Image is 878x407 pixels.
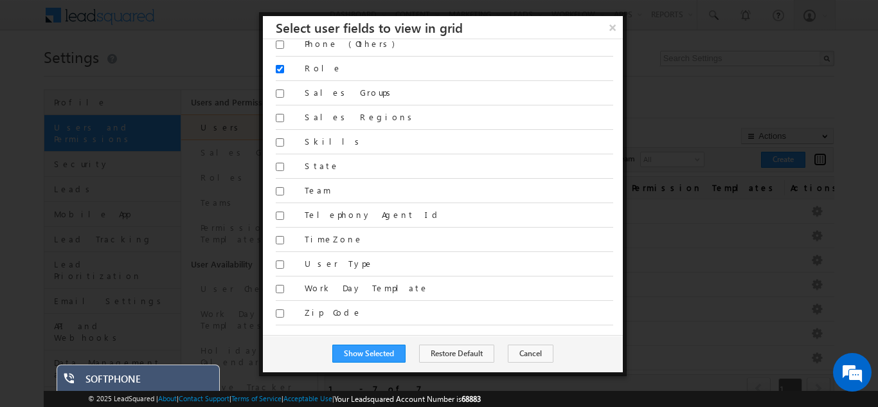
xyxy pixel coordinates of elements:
[508,345,553,363] button: Cancel
[305,136,613,147] label: Skills
[88,393,481,405] span: © 2025 LeadSquared | | | | |
[461,394,481,404] span: 68883
[305,258,613,269] label: User Type
[602,16,623,39] button: ×
[305,87,613,98] label: Sales Groups
[276,260,284,269] input: Select/Unselect Column
[276,41,284,49] input: Select/Unselect Column
[276,163,284,171] input: Select/Unselect Column
[276,16,623,39] h3: Select user fields to view in grid
[276,114,284,122] input: Select/Unselect Column
[175,316,233,333] em: Start Chat
[67,68,216,84] div: Chat with us now
[179,394,229,402] a: Contact Support
[276,138,284,147] input: Select/Unselect Column
[305,185,613,196] label: Team
[305,111,613,123] label: Sales Regions
[305,282,613,294] label: Work Day Template
[276,309,284,318] input: Select/Unselect Column
[276,187,284,195] input: Select/Unselect Column
[305,38,613,50] label: Phone (Others)
[276,285,284,293] input: Select/Unselect Column
[17,119,235,305] textarea: Type your message and hit 'Enter'
[231,394,282,402] a: Terms of Service
[305,209,613,221] label: Telephony Agent Id
[276,65,284,73] input: Select/Unselect Column
[211,6,242,37] div: Minimize live chat window
[305,62,613,74] label: Role
[85,373,210,391] div: SOFTPHONE
[305,233,613,245] label: TimeZone
[419,345,494,363] button: Restore Default
[283,394,332,402] a: Acceptable Use
[332,345,406,363] button: Show Selected
[334,394,481,404] span: Your Leadsquared Account Number is
[276,236,284,244] input: Select/Unselect Column
[305,160,613,172] label: State
[22,68,54,84] img: d_60004797649_company_0_60004797649
[276,89,284,98] input: Select/Unselect Column
[305,307,613,318] label: Zip Code
[158,394,177,402] a: About
[276,212,284,220] input: Select/Unselect Column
